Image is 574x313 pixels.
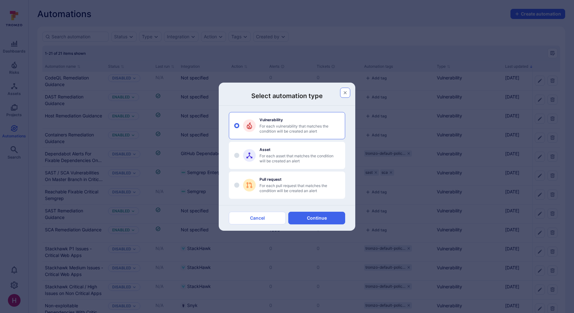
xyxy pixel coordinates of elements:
[260,153,340,164] span: For each asset that matches the condition will be created an alert
[288,212,345,224] button: Continue
[260,124,340,134] span: For each vulnerability that matches the condition will be created an alert
[229,212,286,224] button: Cancel
[229,112,345,199] div: select automation type
[260,177,340,182] span: Pull request
[260,147,340,152] span: Asset
[229,91,345,100] h3: Select automation type
[260,117,340,122] span: Vulnerability
[260,183,340,193] span: For each pull request that matches the condition will be created an alert
[229,172,345,199] label: option Pull request
[229,142,345,169] label: option Asset
[229,112,345,139] label: option Vulnerability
